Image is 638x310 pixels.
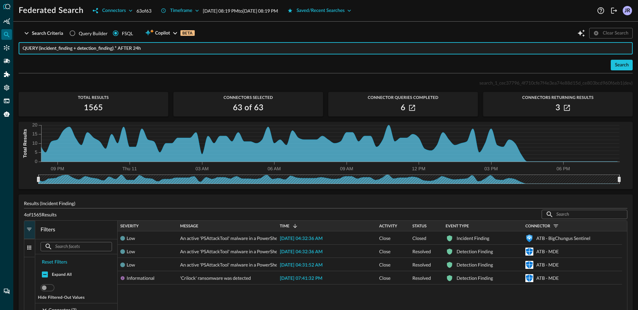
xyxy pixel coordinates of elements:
[38,257,71,268] button: Reset Filters
[38,296,85,300] span: Hide Filtered-Out Values
[267,166,281,171] tspan: 06 AM
[52,273,72,277] span: Expand All
[19,28,67,39] button: Search Criteria
[457,258,493,271] div: Detection Finding
[609,5,619,16] button: Logout
[280,263,323,268] span: [DATE] 04:31:52 AM
[89,5,136,16] button: Connectors
[35,159,38,164] tspan: 0
[157,5,203,16] button: Timeframe
[1,42,12,53] div: Connectors
[127,271,155,285] div: Informational
[446,224,469,228] span: Event Type
[623,6,632,15] div: JR
[1,96,12,106] div: FSQL
[525,261,533,269] svg: Microsoft Defender for Endpoint
[412,258,431,271] span: Resolved
[24,211,56,218] p: 4 of 1565 Results
[576,28,586,39] button: Open Query Copilot
[122,166,137,171] tspan: Thu 11
[556,103,560,113] h2: 3
[84,103,103,113] h2: 1565
[180,271,251,285] span: 'Crilock' ransomware was detected
[180,245,373,258] span: An active 'PSAttackTool' malware in a PowerShell script was prevented from executing via AMSI
[32,29,63,38] div: Search Criteria
[127,258,135,271] div: Low
[102,7,126,15] div: Connectors
[484,166,498,171] tspan: 03 PM
[1,29,12,40] div: Federated Search
[180,224,198,228] span: Message
[122,30,133,37] div: FSQL
[280,224,289,228] span: Time
[19,95,168,100] span: Total Results
[401,103,405,113] h2: 6
[412,232,426,245] span: Closed
[32,131,38,136] tspan: 15
[79,30,108,37] span: Query Builder
[137,7,152,14] p: 63 of 63
[42,258,67,267] div: Reset Filters
[412,271,431,285] span: Resolved
[536,258,559,271] div: ATB - MDE
[525,224,550,228] span: Connector
[379,245,390,258] span: Close
[536,245,559,258] div: ATB - MDE
[412,245,431,258] span: Resolved
[173,95,323,100] span: Connectors Selected
[328,95,478,100] span: Connector Queries Completed
[203,7,278,14] p: [DATE] 08:19 PM to [DATE] 08:19 PM
[280,276,322,281] span: [DATE] 07:41:32 PM
[615,61,629,69] div: Search
[2,69,12,80] div: Addons
[379,271,390,285] span: Close
[536,232,590,245] div: ATB - BigChungus Sentinel
[23,42,633,54] input: FSQL
[19,5,83,16] h1: Federated Search
[412,224,427,228] span: Status
[379,232,390,245] span: Close
[283,5,356,16] button: Saved/Recent Searches
[479,80,623,86] span: search_1_cec37796_4f710cfe7f4e3ea74e88d15d_ce803bcd960f6eb1
[457,271,493,285] div: Detection Finding
[141,28,198,39] button: CopilotBETA
[457,245,493,258] div: Detection Finding
[55,241,97,253] input: Search facets
[556,208,612,221] input: Search
[32,140,38,146] tspan: 10
[483,95,633,100] span: Connectors Returning Results
[595,5,606,16] button: Help
[35,149,38,155] tspan: 5
[297,7,345,15] div: Saved/Recent Searches
[379,258,390,271] span: Close
[180,30,195,36] p: BETA
[457,232,489,245] div: Incident Finding
[412,166,425,171] tspan: 12 PM
[233,103,264,113] h2: 63 of 63
[24,200,627,207] p: Results (Incident Finding)
[525,248,533,256] svg: Microsoft Defender for Endpoint
[1,56,12,66] div: Pipelines
[623,80,633,86] span: (dev)
[170,7,192,15] div: Timeframe
[51,166,64,171] tspan: 09 PM
[280,250,323,254] span: [DATE] 04:32:36 AM
[22,129,28,158] tspan: Total Results
[525,234,533,242] svg: Microsoft Sentinel - Incidents
[1,82,12,93] div: Settings
[1,109,12,119] div: Query Agent
[340,166,353,171] tspan: 09 AM
[32,122,38,127] tspan: 20
[127,232,135,245] div: Low
[536,271,559,285] div: ATB - MDE
[35,226,117,239] h4: Filters
[120,224,139,228] span: Severity
[1,16,12,27] div: Summary Insights
[155,29,170,38] span: Copilot
[557,166,570,171] tspan: 06 PM
[180,258,373,271] span: An active 'PSAttackTool' malware in a PowerShell script was prevented from executing via AMSI
[195,166,209,171] tspan: 03 AM
[280,236,323,241] span: [DATE] 04:32:36 AM
[127,245,135,258] div: Low
[180,232,374,245] span: An active 'PSAttackTool' malware in a PowerShell script was prevented from executing via AMSI,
